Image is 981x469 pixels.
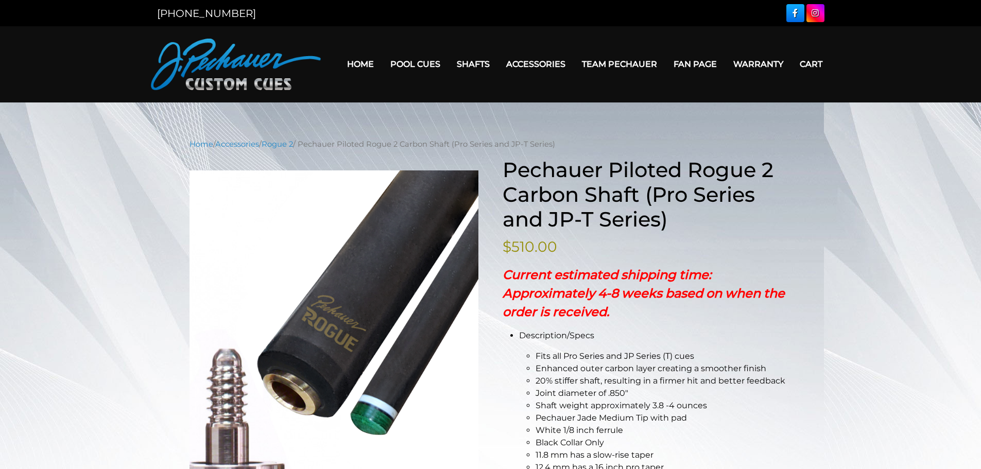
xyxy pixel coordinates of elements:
[519,331,594,340] span: Description/Specs
[157,7,256,20] a: [PHONE_NUMBER]
[791,51,831,77] a: Cart
[382,51,449,77] a: Pool Cues
[536,413,687,423] span: Pechauer Jade Medium Tip with pad
[190,140,213,149] a: Home
[215,140,259,149] a: Accessories
[725,51,791,77] a: Warranty
[503,158,792,232] h1: Pechauer Piloted Rogue 2 Carbon Shaft (Pro Series and JP-T Series)
[536,388,628,398] span: Joint diameter of .850″
[449,51,498,77] a: Shafts
[536,350,792,362] li: Fits all Pro Series and JP Series (T) cues
[536,363,766,373] span: Enhanced outer carbon layer creating a smoother finish
[536,376,785,386] span: 20% stiffer shaft, resulting in a firmer hit and better feedback
[503,238,557,255] bdi: 510.00
[536,401,707,410] span: Shaft weight approximately 3.8 -4 ounces
[536,425,623,435] span: White 1/8 inch ferrule
[339,51,382,77] a: Home
[498,51,574,77] a: Accessories
[151,39,321,90] img: Pechauer Custom Cues
[536,450,653,460] span: 11.8 mm has a slow-rise taper
[665,51,725,77] a: Fan Page
[503,238,511,255] span: $
[262,140,293,149] a: Rogue 2
[574,51,665,77] a: Team Pechauer
[190,138,792,150] nav: Breadcrumb
[503,267,785,319] strong: Current estimated shipping time: Approximately 4-8 weeks based on when the order is received.
[536,438,604,447] span: Black Collar Only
